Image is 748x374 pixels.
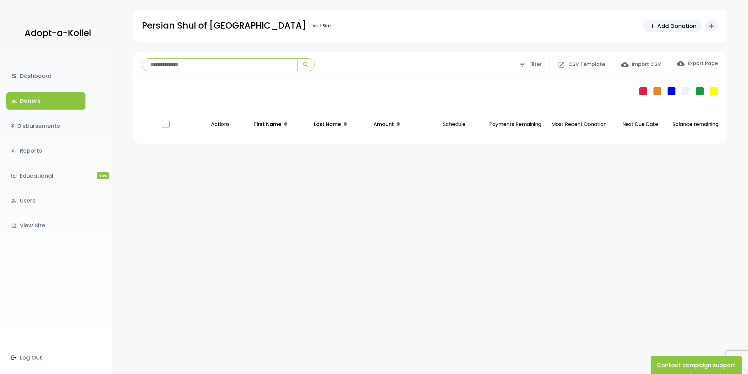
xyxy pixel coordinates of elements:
[519,61,526,68] span: filter_list
[568,60,605,69] span: CSV Template
[21,18,91,49] a: Adopt-a-Kollel
[550,120,608,129] p: Most Recent Donation
[657,22,696,30] span: Add Donation
[485,114,545,135] p: Payments Remaining
[621,61,629,68] span: cloud_upload
[195,114,246,135] p: Actions
[254,121,281,128] span: First Name
[11,73,17,79] i: dashboard
[6,192,85,209] a: manage_accountsUsers
[429,114,481,135] p: Schedule
[11,122,14,131] i: $
[677,60,718,67] label: Export Page
[97,172,109,179] span: New
[6,349,85,366] a: Log Out
[708,22,715,30] i: add
[632,60,661,69] span: Import CSV
[558,61,565,68] span: open_in_new
[314,121,341,128] span: Last Name
[614,120,667,129] p: Next Due Date
[142,18,306,34] p: Persian Shul of [GEOGRAPHIC_DATA]
[11,198,17,203] i: manage_accounts
[651,356,742,374] button: Contact campaign support
[6,167,85,184] a: ondemand_videoEducationalNew
[6,217,85,234] a: launchView Site
[6,68,85,84] a: dashboardDashboard
[6,142,85,159] a: bar_chartReports
[25,25,91,41] p: Adopt-a-Kollel
[6,92,85,109] a: groupsDonors
[672,120,718,129] p: Balance remaining
[643,20,702,32] a: addAdd Donation
[649,23,656,30] span: add
[374,121,394,128] span: Amount
[297,59,314,71] button: search
[302,61,310,68] span: search
[705,20,718,32] button: add
[529,60,542,69] span: Filter
[11,98,17,104] span: groups
[309,20,334,32] a: Visit Site
[11,223,17,229] i: launch
[11,173,17,179] i: ondemand_video
[677,60,685,67] span: cloud_download
[11,148,17,154] i: bar_chart
[6,117,85,134] a: $Disbursements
